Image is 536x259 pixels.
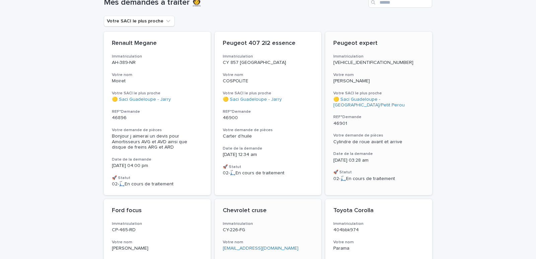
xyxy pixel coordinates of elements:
h3: Date de la demande [223,146,314,151]
p: Parama [333,246,424,251]
h3: REF°Demande [333,114,424,120]
h3: Immatriculation [333,54,424,59]
p: CP-465-RD [112,227,203,233]
h3: Votre nom [333,72,424,78]
h3: Votre nom [223,240,314,245]
p: 46901 [333,121,424,126]
p: [DATE] 12:34 am [223,152,314,158]
h3: Votre demande de pièces [112,127,203,133]
h3: Votre demande de pièces [333,133,424,138]
p: 02-🛴En cours de traitement [333,176,424,182]
h3: Immatriculation [112,221,203,227]
p: 46896 [112,115,203,121]
h3: Date de la demande [333,151,424,157]
h3: REF°Demande [223,109,314,114]
p: Renault Megane [112,40,203,47]
h3: Date de la demande [112,157,203,162]
p: [PERSON_NAME] [333,78,424,84]
a: Peugeot 407 2l2 essenceImmatriculationCY 857 [GEOGRAPHIC_DATA]Votre nomCOSPOLITEVotre SACI le plu... [215,32,322,195]
h3: Votre SACI le plus proche [112,91,203,96]
h3: Immatriculation [223,221,314,227]
p: Peugeot 407 2l2 essence [223,40,314,47]
p: 404bbk974 [333,227,424,233]
h3: 🚀 Statut [112,175,203,181]
h3: Votre nom [112,72,203,78]
a: 🟡 Saci Guadeloupe - Jarry [112,97,171,102]
p: Chevrolet cruse [223,207,314,214]
a: 🟡 Saci Guadeloupe - [GEOGRAPHIC_DATA]/Petit Perou [333,97,424,108]
p: CY 857 [GEOGRAPHIC_DATA] [223,60,314,66]
h3: 🚀 Statut [223,164,314,170]
p: Toyota Corolla [333,207,424,214]
h3: Votre nom [112,240,203,245]
h3: 🚀 Statut [333,170,424,175]
p: [DATE] 03:28 am [333,158,424,163]
p: COSPOLITE [223,78,314,84]
span: Cylindre de roue avant et arrive [333,140,402,144]
p: AH-389-NR [112,60,203,66]
p: Ford focus [112,207,203,214]
h3: Votre demande de pièces [223,127,314,133]
h3: Immatriculation [333,221,424,227]
h3: Votre nom [223,72,314,78]
h3: Votre nom [333,240,424,245]
h3: Votre SACI le plus proche [223,91,314,96]
h3: Immatriculation [112,54,203,59]
p: 02-🛴En cours de traitement [223,170,314,176]
p: Peugeot expert [333,40,424,47]
a: Renault MeganeImmatriculationAH-389-NRVotre nomMoiretVotre SACI le plus proche🟡 Saci Guadeloupe -... [104,32,211,195]
p: [DATE] 04:00 pm [112,163,203,169]
p: 02-🛴En cours de traitement [112,181,203,187]
h3: Immatriculation [223,54,314,59]
span: Carter d’huile [223,134,252,139]
p: 46900 [223,115,314,121]
h3: REF°Demande [112,109,203,114]
p: CY-226-FG [223,227,314,233]
p: [VEHICLE_IDENTIFICATION_NUMBER] [333,60,424,66]
a: Peugeot expertImmatriculation[VEHICLE_IDENTIFICATION_NUMBER]Votre nom[PERSON_NAME]Votre SACI le p... [325,32,432,195]
h3: Votre SACI le plus proche [333,91,424,96]
span: Bonjour j aimerai un devis pour Amortisseurs AVG et AVD ainsi que disque de freins ARG et ARD [112,134,189,150]
button: Votre SACI le plus proche [104,16,175,26]
a: 🟡 Saci Guadeloupe - Jarry [223,97,282,102]
p: [PERSON_NAME] [112,246,203,251]
a: [EMAIL_ADDRESS][DOMAIN_NAME] [223,246,298,251]
p: Moiret [112,78,203,84]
